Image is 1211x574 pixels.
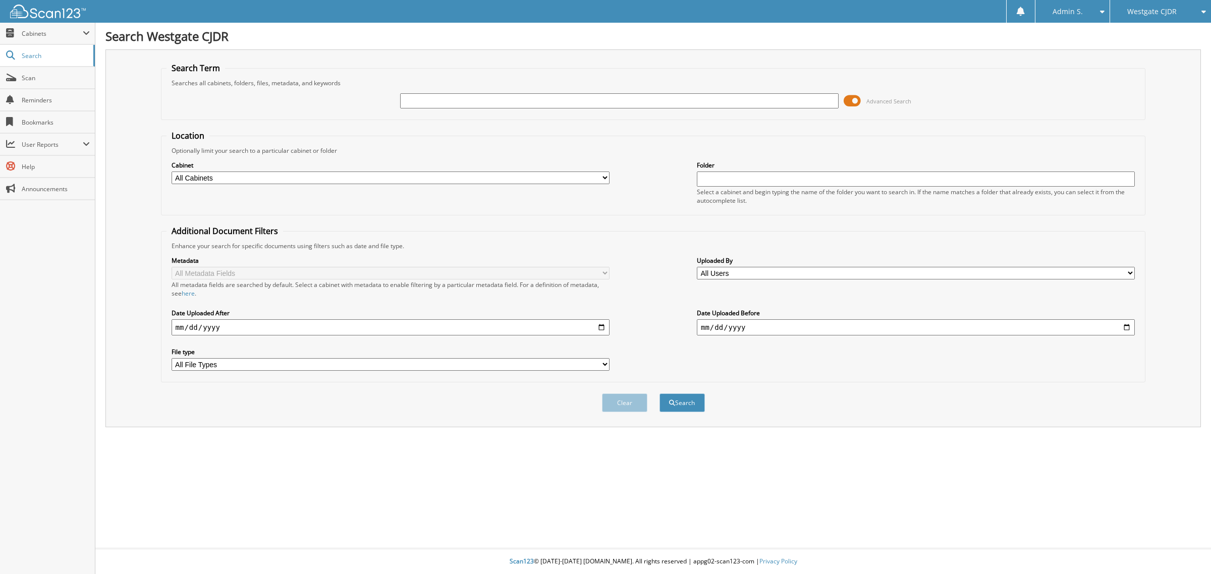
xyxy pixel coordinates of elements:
legend: Location [167,130,209,141]
legend: Search Term [167,63,225,74]
label: Date Uploaded After [172,309,610,317]
input: start [172,319,610,335]
legend: Additional Document Filters [167,225,283,237]
img: scan123-logo-white.svg [10,5,86,18]
span: Scan [22,74,90,82]
div: Enhance your search for specific documents using filters such as date and file type. [167,242,1140,250]
span: Scan123 [510,557,534,565]
label: File type [172,348,610,356]
label: Cabinet [172,161,610,169]
a: Privacy Policy [759,557,797,565]
span: Admin S. [1053,9,1083,15]
div: Searches all cabinets, folders, files, metadata, and keywords [167,79,1140,87]
input: end [697,319,1135,335]
span: User Reports [22,140,83,149]
label: Date Uploaded Before [697,309,1135,317]
span: Bookmarks [22,118,90,127]
span: Announcements [22,185,90,193]
span: Advanced Search [866,97,911,105]
span: Search [22,51,88,60]
label: Folder [697,161,1135,169]
span: Reminders [22,96,90,104]
div: Optionally limit your search to a particular cabinet or folder [167,146,1140,155]
label: Uploaded By [697,256,1135,265]
div: Select a cabinet and begin typing the name of the folder you want to search in. If the name match... [697,188,1135,205]
button: Search [659,393,705,412]
span: Help [22,162,90,171]
button: Clear [602,393,647,412]
div: All metadata fields are searched by default. Select a cabinet with metadata to enable filtering b... [172,280,610,298]
div: © [DATE]-[DATE] [DOMAIN_NAME]. All rights reserved | appg02-scan123-com | [95,549,1211,574]
a: here [182,289,195,298]
h1: Search Westgate CJDR [105,28,1201,44]
label: Metadata [172,256,610,265]
span: Westgate CJDR [1127,9,1177,15]
span: Cabinets [22,29,83,38]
